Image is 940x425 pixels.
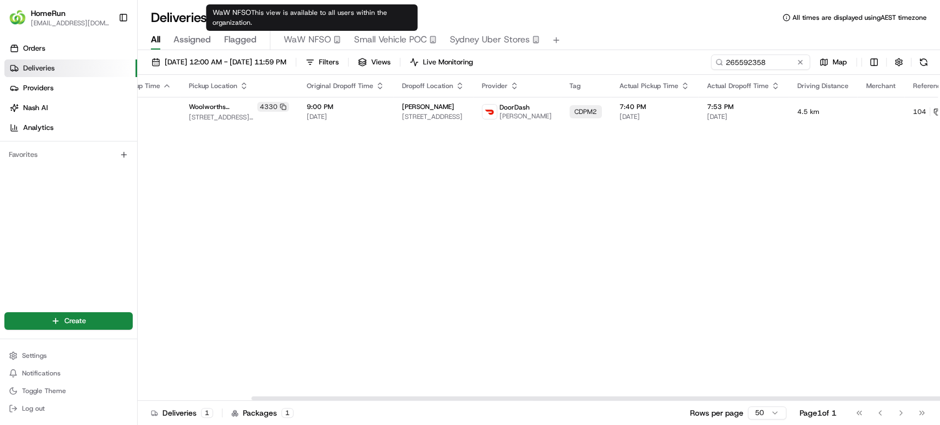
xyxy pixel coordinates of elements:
span: [DATE] [707,112,780,121]
span: Analytics [23,123,53,133]
button: Filters [301,55,344,70]
span: CDPM2 [574,107,597,116]
span: Deliveries [23,63,55,73]
span: Woolworths [GEOGRAPHIC_DATA] [189,102,255,111]
button: Toggle Theme [4,383,133,399]
div: 1 [281,408,294,418]
span: Log out [22,404,45,413]
span: 7:53 PM [707,102,780,111]
span: Tag [569,81,580,90]
div: WaW NFSO [206,4,417,31]
button: Map [814,55,852,70]
span: Provider [482,81,508,90]
span: [STREET_ADDRESS] [402,112,464,121]
button: Settings [4,348,133,363]
h1: Deliveries [151,9,207,26]
button: Create [4,312,133,330]
span: [DATE] 12:00 AM - [DATE] 11:59 PM [165,57,286,67]
span: Flagged [224,33,257,46]
span: DoorDash [499,103,530,112]
a: Nash AI [4,99,137,117]
span: Sydney Uber Stores [450,33,530,46]
span: Notifications [22,369,61,378]
div: Deliveries [151,407,213,418]
span: [PERSON_NAME] [499,112,552,121]
span: [STREET_ADDRESS][PERSON_NAME][PERSON_NAME] [189,113,289,122]
span: Merchant [866,81,895,90]
span: WaW NFSO [284,33,331,46]
span: 7:40 PM [620,102,689,111]
button: Live Monitoring [405,55,478,70]
span: Dropoff Location [402,81,453,90]
button: [EMAIL_ADDRESS][DOMAIN_NAME] [31,19,110,28]
span: Driving Distance [797,81,849,90]
a: Providers [4,79,137,97]
span: Small Vehicle POC [354,33,427,46]
div: 1 [201,408,213,418]
span: This view is available to all users within the organization. [213,8,387,27]
span: Views [371,57,390,67]
span: Filters [319,57,339,67]
span: Settings [22,351,47,360]
span: All times are displayed using AEST timezone [792,13,927,22]
span: Pickup Location [189,81,237,90]
span: [PERSON_NAME] [402,102,454,111]
span: [DATE] [307,112,384,121]
span: Create [64,316,86,326]
span: 9:00 PM [307,102,384,111]
span: Providers [23,83,53,93]
span: Actual Pickup Time [620,81,678,90]
div: Favorites [4,146,133,164]
a: Analytics [4,119,137,137]
a: Deliveries [4,59,137,77]
p: Rows per page [690,407,743,418]
img: doordash_logo_v2.png [482,105,497,119]
img: HomeRun [9,9,26,26]
span: Actual Dropoff Time [707,81,769,90]
span: Live Monitoring [423,57,473,67]
span: Nash AI [23,103,48,113]
span: Original Dropoff Time [307,81,373,90]
button: Notifications [4,366,133,381]
div: 4330 [257,102,289,112]
span: Map [833,57,847,67]
span: Assigned [173,33,211,46]
button: Refresh [916,55,931,70]
span: 4.5 km [797,107,849,116]
span: Toggle Theme [22,386,66,395]
div: Page 1 of 1 [800,407,836,418]
span: All [151,33,160,46]
button: Views [353,55,395,70]
div: Packages [231,407,294,418]
button: Log out [4,401,133,416]
button: [DATE] 12:00 AM - [DATE] 11:59 PM [146,55,291,70]
button: HomeRun [31,8,66,19]
input: Type to search [711,55,810,70]
span: Orders [23,43,45,53]
a: Orders [4,40,137,57]
button: HomeRunHomeRun[EMAIL_ADDRESS][DOMAIN_NAME] [4,4,114,31]
span: [DATE] [620,112,689,121]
